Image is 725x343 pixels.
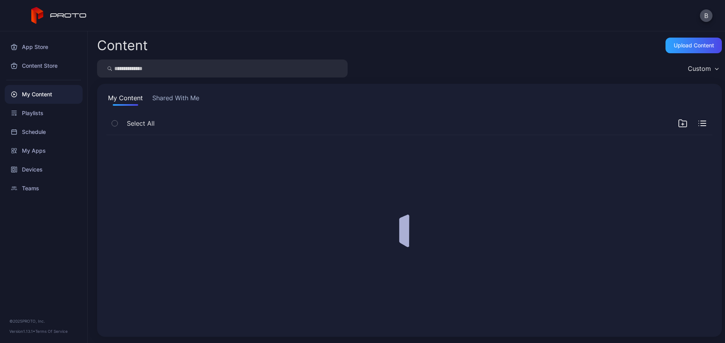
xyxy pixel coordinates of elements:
button: B [700,9,712,22]
a: My Apps [5,141,83,160]
a: Content Store [5,56,83,75]
div: © 2025 PROTO, Inc. [9,318,78,324]
a: Teams [5,179,83,198]
button: Shared With Me [151,93,201,106]
button: My Content [106,93,144,106]
a: Playlists [5,104,83,123]
button: Custom [684,60,722,78]
div: Content [97,39,148,52]
a: My Content [5,85,83,104]
button: Upload Content [665,38,722,53]
a: Terms Of Service [35,329,68,334]
a: Devices [5,160,83,179]
a: Schedule [5,123,83,141]
a: App Store [5,38,83,56]
span: Select All [127,119,155,128]
div: Upload Content [674,42,714,49]
span: Version 1.13.1 • [9,329,35,334]
div: Custom [688,65,711,72]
